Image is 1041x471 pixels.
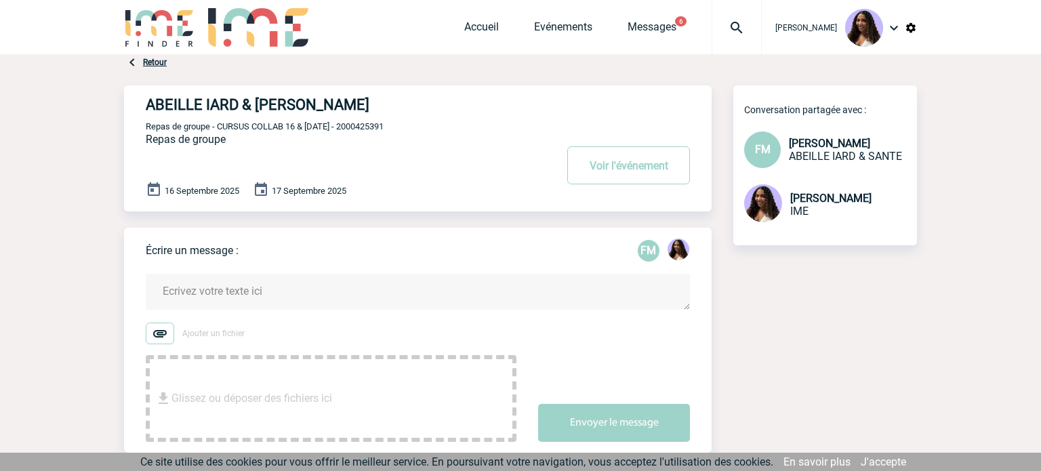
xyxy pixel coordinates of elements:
[146,96,515,113] h4: ABEILLE IARD & [PERSON_NAME]
[790,192,872,205] span: [PERSON_NAME]
[567,146,690,184] button: Voir l'événement
[755,143,771,156] span: FM
[155,390,171,407] img: file_download.svg
[143,58,167,67] a: Retour
[789,150,902,163] span: ABEILLE IARD & SANTE
[789,137,870,150] span: [PERSON_NAME]
[638,240,659,262] p: FM
[171,365,332,432] span: Glissez ou déposer des fichiers ici
[165,186,239,196] span: 16 Septembre 2025
[628,20,676,39] a: Messages
[534,20,592,39] a: Evénements
[464,20,499,39] a: Accueil
[146,244,239,257] p: Écrire un message :
[182,329,245,338] span: Ajouter un fichier
[668,239,689,263] div: Jessica NETO BOGALHO
[272,186,346,196] span: 17 Septembre 2025
[744,104,917,115] p: Conversation partagée avec :
[675,16,687,26] button: 6
[638,240,659,262] div: Florence MATHIEU
[146,133,226,146] span: Repas de groupe
[845,9,883,47] img: 131234-0.jpg
[668,239,689,260] img: 131234-0.jpg
[861,455,906,468] a: J'accepte
[790,205,809,218] span: IME
[124,8,195,47] img: IME-Finder
[783,455,851,468] a: En savoir plus
[538,404,690,442] button: Envoyer le message
[140,455,773,468] span: Ce site utilise des cookies pour vous offrir le meilleur service. En poursuivant votre navigation...
[775,23,837,33] span: [PERSON_NAME]
[146,121,384,131] span: Repas de groupe - CURSUS COLLAB 16 & [DATE] - 2000425391
[744,184,782,222] img: 131234-0.jpg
